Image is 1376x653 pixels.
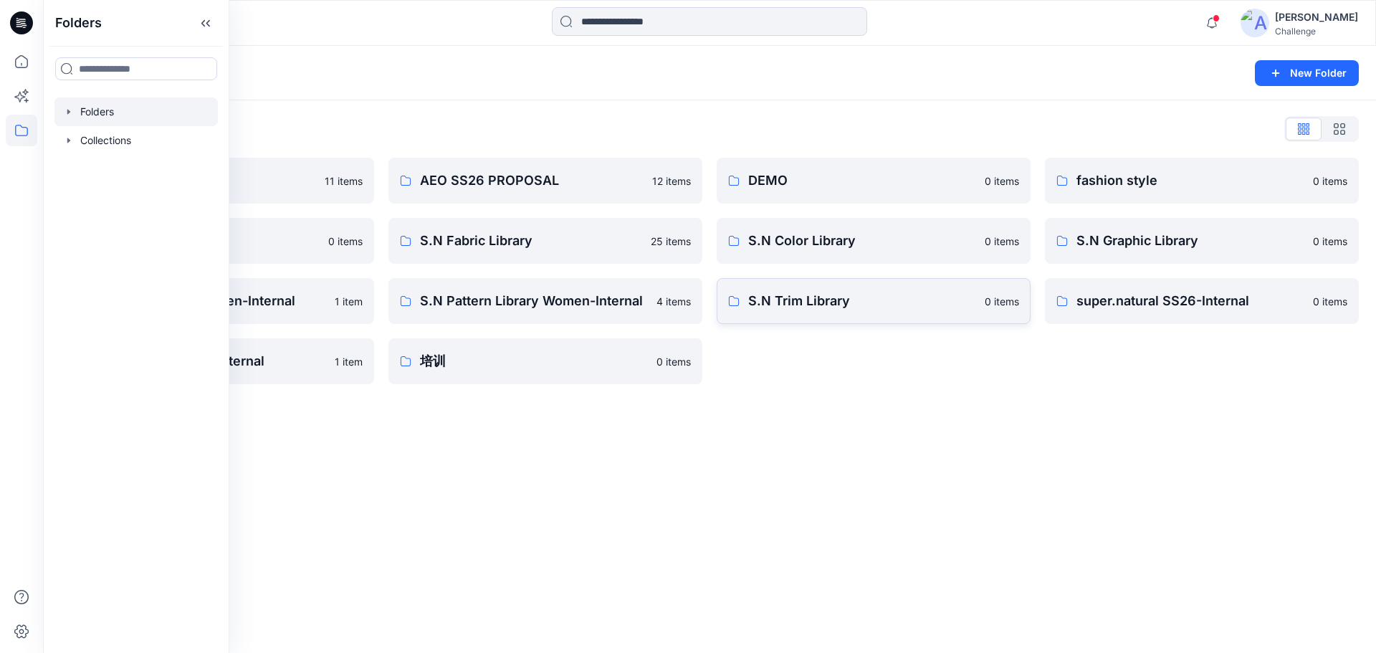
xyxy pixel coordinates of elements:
[335,294,363,309] p: 1 item
[717,158,1031,204] a: DEMO0 items
[651,234,691,249] p: 25 items
[420,291,648,311] p: S.N Pattern Library Women-Internal
[388,338,702,384] a: 培训0 items
[748,291,976,311] p: S.N Trim Library
[1275,9,1358,26] div: [PERSON_NAME]
[328,234,363,249] p: 0 items
[1045,218,1359,264] a: S.N Graphic Library0 items
[717,218,1031,264] a: S.N Color Library0 items
[1076,291,1304,311] p: super.natural SS26-Internal
[388,218,702,264] a: S.N Fabric Library25 items
[985,234,1019,249] p: 0 items
[420,231,642,251] p: S.N Fabric Library
[325,173,363,189] p: 11 items
[1313,234,1347,249] p: 0 items
[748,231,976,251] p: S.N Color Library
[1275,26,1358,37] div: Challenge
[1241,9,1269,37] img: avatar
[420,171,644,191] p: AEO SS26 PROPOSAL
[1076,231,1304,251] p: S.N Graphic Library
[985,294,1019,309] p: 0 items
[1313,173,1347,189] p: 0 items
[1045,278,1359,324] a: super.natural SS26-Internal0 items
[1076,171,1304,191] p: fashion style
[420,351,648,371] p: 培训
[335,354,363,369] p: 1 item
[1313,294,1347,309] p: 0 items
[388,278,702,324] a: S.N Pattern Library Women-Internal4 items
[388,158,702,204] a: AEO SS26 PROPOSAL12 items
[652,173,691,189] p: 12 items
[1255,60,1359,86] button: New Folder
[1045,158,1359,204] a: fashion style0 items
[717,278,1031,324] a: S.N Trim Library0 items
[656,294,691,309] p: 4 items
[656,354,691,369] p: 0 items
[748,171,976,191] p: DEMO
[985,173,1019,189] p: 0 items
